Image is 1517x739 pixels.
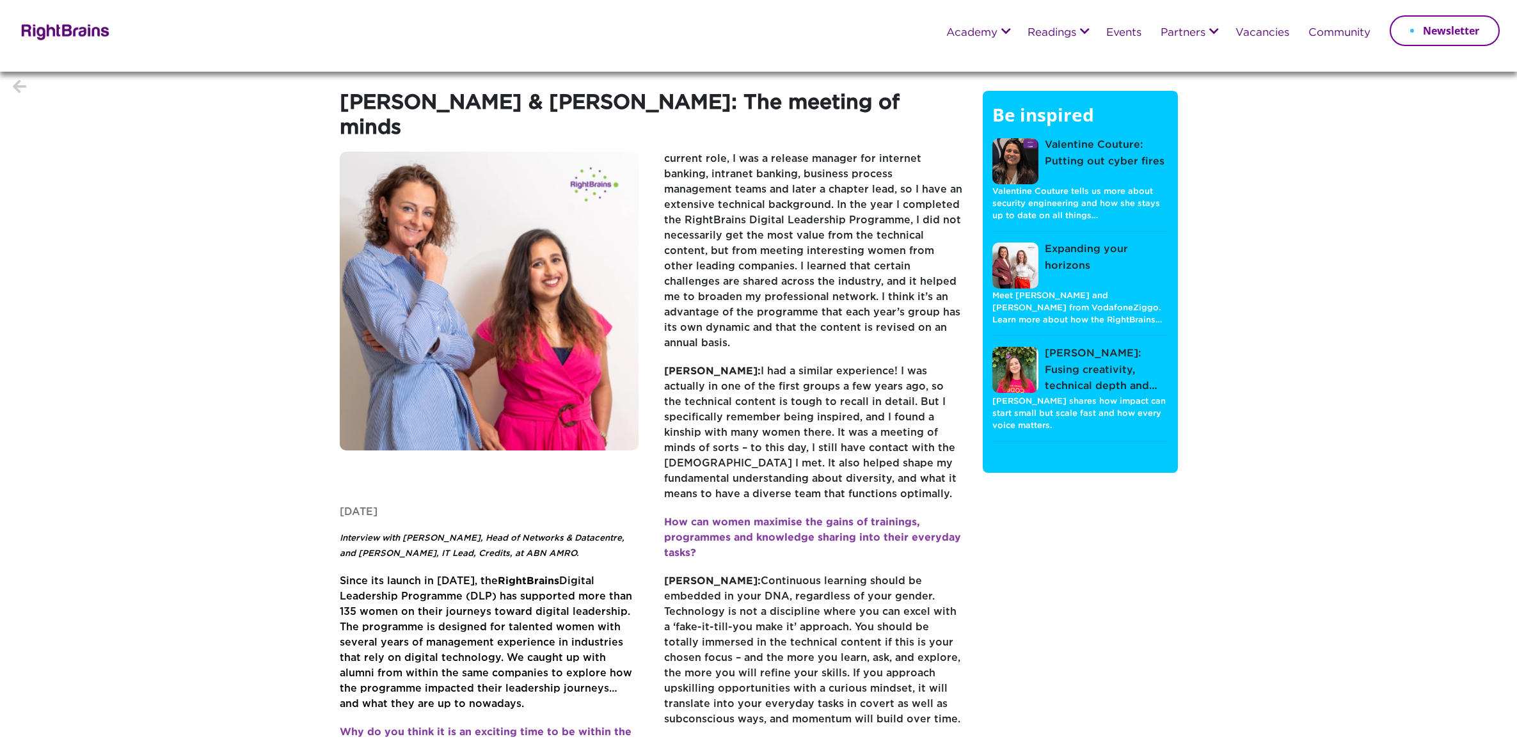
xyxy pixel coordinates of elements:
[946,28,997,39] a: Academy
[1028,28,1076,39] a: Readings
[992,395,1168,433] p: [PERSON_NAME] shares how impact can start small but scale fast and how every voice matters.
[1235,28,1289,39] a: Vacancies
[992,137,1168,185] a: Valentine Couture: Putting out cyber fires
[992,104,1168,138] h5: Be inspired
[664,518,961,558] strong: How can women maximise the gains of trainings, programmes and knowledge sharing into their everyd...
[1106,28,1141,39] a: Events
[992,241,1168,289] a: Expanding your horizons
[664,364,964,515] p: I had a similar experience! I was actually in one of the first groups a few years ago, so the tec...
[498,576,559,586] strong: RightBrains
[340,576,632,709] span: Since its launch in [DATE], the Digital Leadership Programme (DLP) has supported more than 135 wo...
[992,185,1168,223] p: Valentine Couture tells us more about security engineering and how she stays up to date on all th...
[992,289,1168,327] p: Meet [PERSON_NAME] and [PERSON_NAME] from VodafoneZiggo. Learn more about how the RightBrains…
[340,534,624,557] span: Interview with [PERSON_NAME], Head of Networks & Datacentre, and [PERSON_NAME], IT Lead, Credits,...
[1161,28,1205,39] a: Partners
[1390,15,1500,46] a: Newsletter
[1308,28,1370,39] a: Community
[664,576,761,586] strong: [PERSON_NAME]:
[664,367,761,376] strong: [PERSON_NAME]:
[340,505,639,530] p: [DATE]
[340,91,964,152] h1: [PERSON_NAME] & [PERSON_NAME]: The meeting of minds
[17,22,110,40] img: Rightbrains
[992,346,1168,395] a: [PERSON_NAME]: Fusing creativity, technical depth and…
